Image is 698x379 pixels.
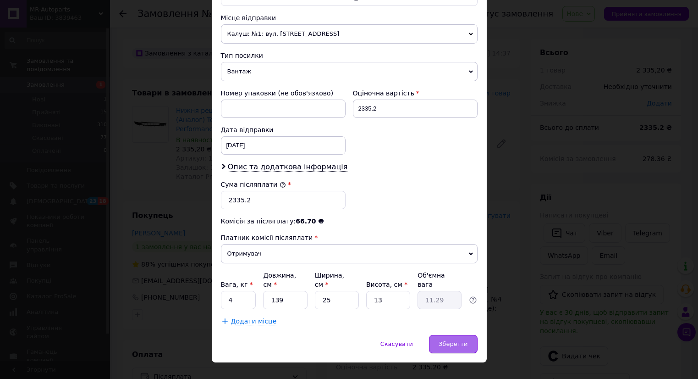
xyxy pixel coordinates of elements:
[221,62,478,81] span: Вантаж
[221,244,478,263] span: Отримувач
[353,89,478,98] div: Оціночна вартість
[221,181,286,188] label: Сума післяплати
[221,281,253,288] label: Вага, кг
[221,89,346,98] div: Номер упаковки (не обов'язково)
[228,162,348,172] span: Опис та додаткова інформація
[366,281,407,288] label: Висота, см
[380,340,413,347] span: Скасувати
[221,217,478,226] div: Комісія за післяплату:
[263,272,296,288] label: Довжина, см
[221,234,313,241] span: Платник комісії післяплати
[296,217,324,225] span: 66.70 ₴
[315,272,344,288] label: Ширина, см
[418,271,462,289] div: Об'ємна вага
[221,125,346,134] div: Дата відправки
[221,52,263,59] span: Тип посилки
[221,14,276,22] span: Місце відправки
[439,340,467,347] span: Зберегти
[231,318,277,325] span: Додати місце
[221,24,478,44] span: Калуш: №1: вул. [STREET_ADDRESS]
